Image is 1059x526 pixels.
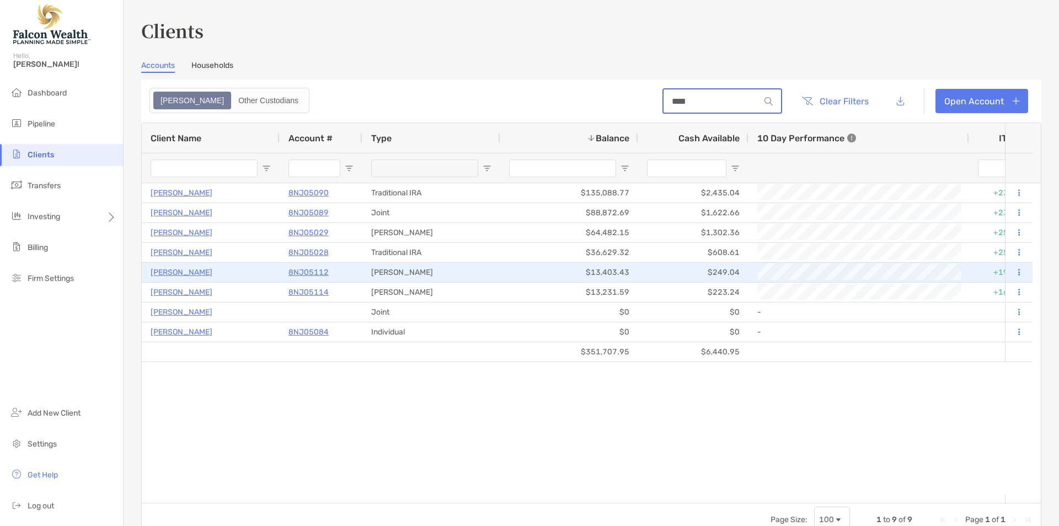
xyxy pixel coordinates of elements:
input: Client Name Filter Input [151,160,258,177]
span: to [883,515,890,524]
img: billing icon [10,240,23,253]
div: First Page [939,516,948,524]
span: Investing [28,212,60,221]
span: of [992,515,999,524]
img: input icon [764,97,773,105]
div: $223.24 [638,283,748,302]
span: Clients [28,150,54,160]
div: $0 [638,322,748,342]
div: Individual [362,322,500,342]
span: Transfers [28,181,61,190]
span: Client Name [151,133,201,144]
span: Log out [28,501,54,511]
span: 1 [1001,515,1005,524]
div: $13,231.59 [500,283,638,302]
span: Firm Settings [28,274,74,283]
img: get-help icon [10,467,23,481]
a: 8NJ05029 [288,226,329,240]
span: Dashboard [28,88,67,98]
input: Account # Filter Input [288,160,340,177]
a: 8NJ05112 [288,265,329,279]
span: Cash Available [678,133,740,144]
a: 8NJ05084 [288,325,329,339]
div: Other Custodians [232,93,304,108]
button: Clear Filters [793,89,877,113]
div: Joint [362,203,500,222]
span: Balance [596,133,629,144]
span: 1 [876,515,881,524]
p: [PERSON_NAME] [151,285,212,299]
div: +25.48% [969,243,1035,262]
div: Traditional IRA [362,183,500,203]
div: +23.91% [969,203,1035,222]
button: Open Filter Menu [621,164,629,173]
div: +16.87% [969,283,1035,302]
input: Cash Available Filter Input [647,160,726,177]
div: segmented control [149,88,309,113]
div: 10 Day Performance [757,123,856,153]
span: Type [371,133,392,144]
div: Previous Page [952,516,961,524]
img: clients icon [10,147,23,161]
div: [PERSON_NAME] [362,223,500,242]
span: 1 [985,515,990,524]
div: $0 [500,302,638,322]
a: [PERSON_NAME] [151,265,212,279]
img: dashboard icon [10,86,23,99]
img: add_new_client icon [10,406,23,419]
button: Open Filter Menu [731,164,740,173]
div: ITD [999,133,1026,144]
button: Open Filter Menu [345,164,354,173]
div: $2,435.04 [638,183,748,203]
p: [PERSON_NAME] [151,305,212,319]
span: Settings [28,439,57,449]
span: Page [965,515,983,524]
input: ITD Filter Input [978,160,1013,177]
span: Pipeline [28,119,55,129]
div: $88,872.69 [500,203,638,222]
img: pipeline icon [10,116,23,130]
p: [PERSON_NAME] [151,206,212,220]
a: 8NJ05114 [288,285,329,299]
span: Add New Client [28,408,81,418]
div: $1,302.36 [638,223,748,242]
button: Open Filter Menu [262,164,271,173]
input: Balance Filter Input [509,160,616,177]
div: $0 [638,302,748,322]
div: - [757,323,960,341]
div: +19.16% [969,263,1035,282]
a: [PERSON_NAME] [151,325,212,339]
span: Billing [28,243,48,252]
p: 8NJ05090 [288,186,329,200]
div: +25.71% [969,223,1035,242]
h3: Clients [141,18,1041,43]
a: 8NJ05089 [288,206,329,220]
div: $64,482.15 [500,223,638,242]
div: $351,707.95 [500,342,638,362]
span: Get Help [28,470,58,480]
a: 8NJ05028 [288,246,329,259]
span: 9 [907,515,912,524]
div: 0% [969,322,1035,342]
div: $135,088.77 [500,183,638,203]
div: Next Page [1010,516,1019,524]
img: logout icon [10,498,23,512]
div: - [757,303,960,321]
div: +23.13% [969,183,1035,203]
a: Open Account [935,89,1028,113]
a: [PERSON_NAME] [151,246,212,259]
a: [PERSON_NAME] [151,226,212,240]
a: [PERSON_NAME] [151,186,212,200]
span: Account # [288,133,333,144]
span: 9 [892,515,897,524]
a: Accounts [141,61,175,73]
div: $608.61 [638,243,748,262]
